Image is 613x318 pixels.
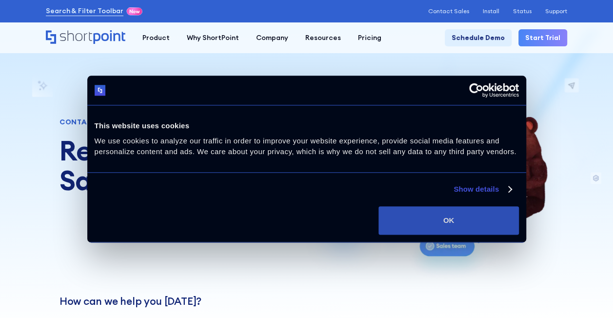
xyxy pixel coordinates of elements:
div: Resources [305,33,341,43]
a: Pricing [350,29,390,46]
a: Install [483,8,499,15]
a: Show details [454,183,511,195]
div: Product [142,33,170,43]
a: Schedule Demo [445,29,512,46]
h1: Reach out to our Sales Team [59,136,287,196]
a: Search & Filter Toolbar [46,6,123,16]
div: Pricing [358,33,381,43]
a: Support [545,8,567,15]
a: Why ShortPoint [178,29,248,46]
a: Home [46,30,125,45]
a: Contact Sales [428,8,469,15]
button: OK [378,206,518,235]
div: Company [256,33,288,43]
img: logo [95,85,106,96]
a: Usercentrics Cookiebot - opens in a new window [434,83,519,98]
span: We use cookies to analyze our traffic in order to improve your website experience, provide social... [95,137,516,156]
iframe: Chat Widget [564,271,613,318]
a: Status [513,8,532,15]
a: Start Trial [518,29,567,46]
h2: How can we help you [DATE]? [59,296,554,307]
a: Resources [297,29,350,46]
a: Company [248,29,297,46]
a: Product [134,29,178,46]
div: CONTACT SALES [59,119,287,125]
div: This website uses cookies [95,120,519,132]
div: Why ShortPoint [187,33,239,43]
